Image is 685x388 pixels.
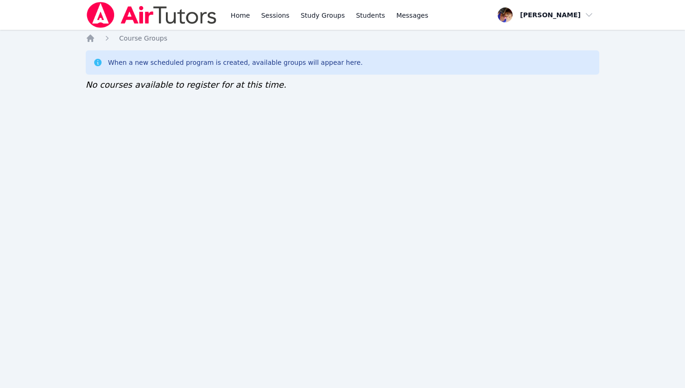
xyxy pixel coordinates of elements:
span: No courses available to register for at this time. [86,80,287,90]
nav: Breadcrumb [86,34,600,43]
a: Course Groups [119,34,167,43]
span: Course Groups [119,35,167,42]
span: Messages [396,11,428,20]
div: When a new scheduled program is created, available groups will appear here. [108,58,363,67]
img: Air Tutors [86,2,218,28]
